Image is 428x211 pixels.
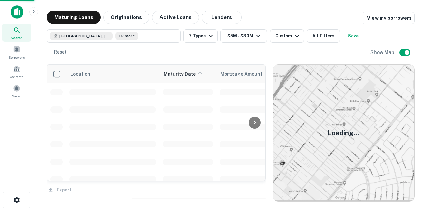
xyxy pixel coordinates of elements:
[47,29,181,43] button: [GEOGRAPHIC_DATA], [GEOGRAPHIC_DATA], [GEOGRAPHIC_DATA]+2 more
[183,29,218,43] button: 7 Types
[11,35,23,40] span: Search
[370,49,395,56] h6: Show Map
[11,5,23,19] img: capitalize-icon.png
[275,32,301,40] div: Custom
[119,33,135,39] span: +2 more
[9,55,25,60] span: Borrowers
[216,65,290,83] th: Mortgage Amount
[395,136,428,168] iframe: Chat Widget
[47,11,101,24] button: Maturing Loans
[328,128,359,138] h5: Loading...
[70,70,90,78] span: Location
[220,29,267,43] button: $5M - $30M
[66,65,159,83] th: Location
[2,82,31,100] a: Saved
[220,70,271,78] span: Mortgage Amount
[103,11,149,24] button: Originations
[270,29,304,43] button: Custom
[2,43,31,61] a: Borrowers
[307,29,340,43] button: All Filters
[343,29,364,43] button: Save your search to get updates of matches that match your search criteria.
[202,11,242,24] button: Lenders
[273,65,414,201] img: map-placeholder.webp
[49,45,71,59] button: Reset
[2,24,31,42] a: Search
[159,65,216,83] th: Maturity Date
[362,12,415,24] a: View my borrowers
[59,33,109,39] span: [GEOGRAPHIC_DATA], [GEOGRAPHIC_DATA], [GEOGRAPHIC_DATA]
[10,74,23,79] span: Contacts
[12,93,22,99] span: Saved
[2,63,31,81] a: Contacts
[164,70,204,78] span: Maturity Date
[152,11,199,24] button: Active Loans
